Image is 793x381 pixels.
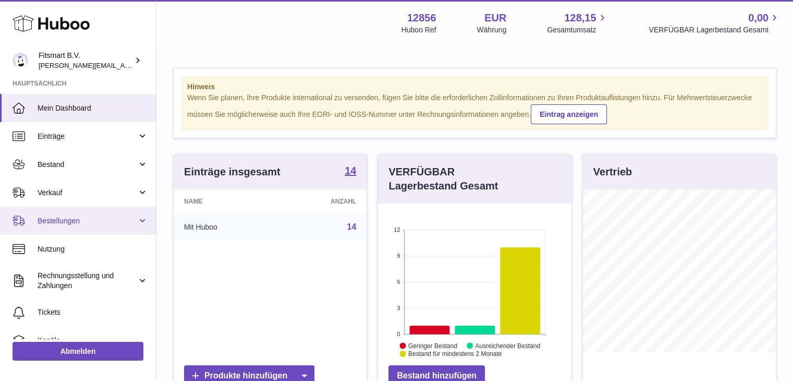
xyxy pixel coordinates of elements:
strong: 14 [345,165,356,176]
text: 3 [397,305,400,311]
th: Anzahl [277,189,367,213]
span: Gesamtumsatz [547,25,608,35]
span: 0,00 [748,11,768,25]
a: 128,15 Gesamtumsatz [547,11,608,35]
a: 14 [345,165,356,178]
div: Wenn Sie planen, Ihre Produkte international zu versenden, fügen Sie bitte die erforderlichen Zol... [187,93,762,124]
div: Huboo Ref [401,25,436,35]
h3: VERFÜGBAR Lagerbestand Gesamt [388,165,524,193]
text: 6 [397,279,400,285]
span: Mein Dashboard [38,103,148,113]
img: jonathan@leaderoo.com [13,53,28,68]
span: [PERSON_NAME][EMAIL_ADDRESS][DOMAIN_NAME] [39,61,209,69]
strong: EUR [484,11,506,25]
span: 128,15 [564,11,596,25]
strong: Hinweis [187,82,762,92]
text: 12 [394,227,400,233]
a: 0,00 VERFÜGBAR Lagerbestand Gesamt [649,11,780,35]
th: Name [174,189,277,213]
h3: Einträge insgesamt [184,165,280,179]
span: VERFÜGBAR Lagerbestand Gesamt [649,25,780,35]
div: Fitsmart B.V. [39,51,132,70]
td: Mit Huboo [174,213,277,241]
strong: 12856 [407,11,436,25]
span: Einträge [38,132,137,141]
a: 14 [347,222,357,231]
span: Nutzung [38,244,148,254]
text: Ausreichender Bestand [475,342,541,349]
span: Kanäle [38,336,148,346]
text: 9 [397,253,400,259]
span: Verkauf [38,188,137,198]
span: Bestellungen [38,216,137,226]
span: Tickets [38,307,148,317]
text: Bestand für mindestens 2 Monate [408,350,502,358]
text: Geringer Bestand [408,342,457,349]
text: 0 [397,331,400,337]
div: Währung [477,25,507,35]
a: Eintrag anzeigen [531,104,607,124]
span: Bestand [38,160,137,170]
h3: Vertrieb [593,165,632,179]
a: Abmelden [13,342,143,361]
span: Rechnungsstellung und Zahlungen [38,271,137,291]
